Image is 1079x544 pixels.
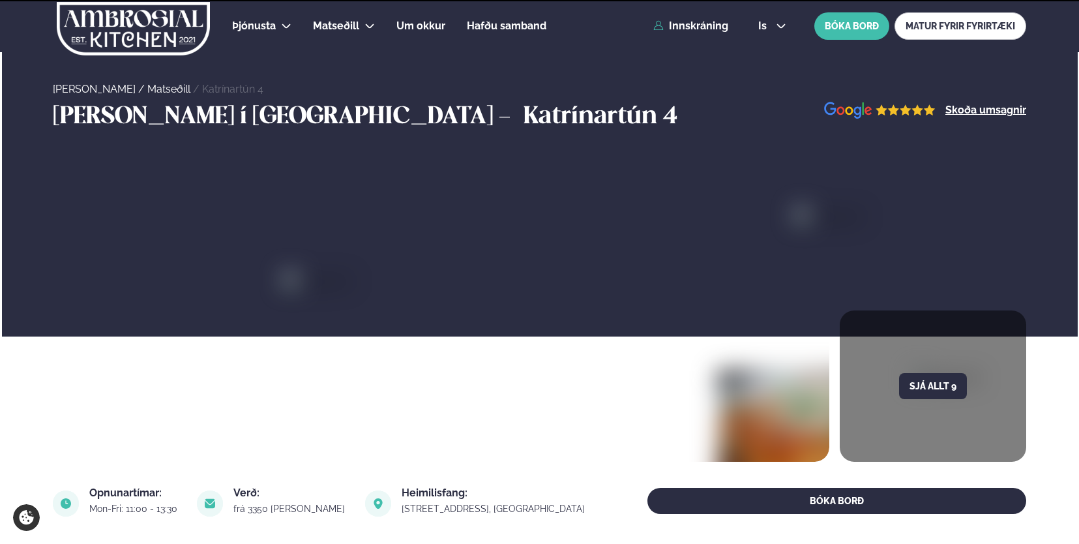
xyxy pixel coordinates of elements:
div: Verð: [233,488,349,498]
img: image alt [365,491,391,517]
div: Opnunartímar: [89,488,181,498]
div: Heimilisfang: [402,488,589,498]
span: / [138,83,147,95]
span: Um okkur [396,20,445,32]
span: / [193,83,202,95]
a: Cookie settings [13,504,40,531]
button: BÓKA BORÐ [814,12,889,40]
img: image alt [197,491,223,517]
a: Hafðu samband [467,18,546,34]
a: Matseðill [313,18,359,34]
a: MATUR FYRIR FYRIRTÆKI [894,12,1026,40]
a: Þjónusta [232,18,276,34]
button: BÓKA BORÐ [647,488,1026,514]
div: frá 3350 [PERSON_NAME] [233,504,349,514]
div: Mon-Fri: 11:00 - 13:30 [89,504,181,514]
a: Skoða umsagnir [945,105,1026,115]
img: logo [55,2,211,55]
span: Þjónusta [232,20,276,32]
span: Matseðill [313,20,359,32]
a: Innskráning [653,20,728,32]
a: Matseðill [147,83,190,95]
h3: [PERSON_NAME] í [GEOGRAPHIC_DATA] - [53,102,517,133]
button: Sjá allt 9 [899,373,967,399]
a: Katrínartún 4 [202,83,263,95]
img: image alt [53,491,79,517]
span: is [758,21,771,31]
button: is [748,21,797,31]
h3: Katrínartún 4 [524,102,677,133]
a: Um okkur [396,18,445,34]
img: image alt [824,102,936,119]
a: [PERSON_NAME] [53,83,136,95]
span: Hafðu samband [467,20,546,32]
a: link [402,501,589,517]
